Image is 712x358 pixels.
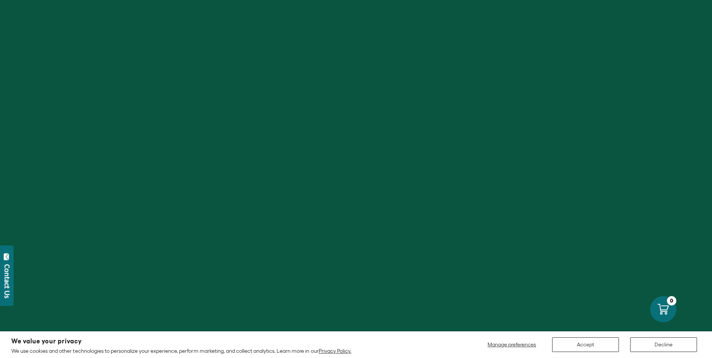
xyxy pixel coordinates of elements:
[319,348,351,354] a: Privacy Policy.
[483,337,541,352] button: Manage preferences
[488,341,536,347] span: Manage preferences
[3,264,11,298] div: Contact Us
[667,296,676,305] div: 0
[11,338,351,344] h2: We value your privacy
[11,347,351,354] p: We use cookies and other technologies to personalize your experience, perform marketing, and coll...
[630,337,697,352] button: Decline
[552,337,619,352] button: Accept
